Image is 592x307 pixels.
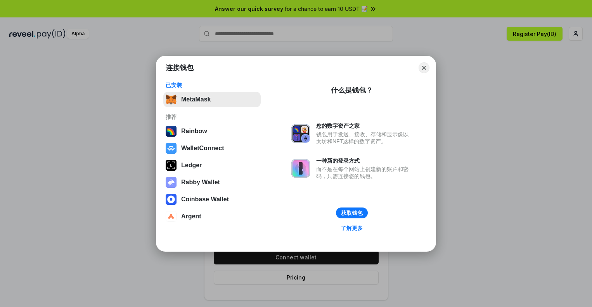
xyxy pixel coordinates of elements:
div: Ledger [181,162,202,169]
div: 获取钱包 [341,209,363,216]
img: svg+xml,%3Csvg%20xmlns%3D%22http%3A%2F%2Fwww.w3.org%2F2000%2Fsvg%22%20fill%3D%22none%22%20viewBox... [166,177,177,188]
div: WalletConnect [181,145,224,152]
a: 了解更多 [336,223,367,233]
div: 推荐 [166,113,258,120]
img: svg+xml,%3Csvg%20xmlns%3D%22http%3A%2F%2Fwww.w3.org%2F2000%2Fsvg%22%20fill%3D%22none%22%20viewBox... [291,124,310,143]
div: 一种新的登录方式 [316,157,412,164]
div: Rabby Wallet [181,179,220,186]
img: svg+xml,%3Csvg%20fill%3D%22none%22%20height%3D%2233%22%20viewBox%3D%220%200%2035%2033%22%20width%... [166,94,177,105]
button: 获取钱包 [336,208,368,218]
div: 您的数字资产之家 [316,122,412,129]
button: Rabby Wallet [163,175,261,190]
div: 钱包用于发送、接收、存储和显示像以太坊和NFT这样的数字资产。 [316,131,412,145]
button: MetaMask [163,92,261,107]
div: Coinbase Wallet [181,196,229,203]
button: Close [419,62,429,73]
img: svg+xml,%3Csvg%20width%3D%2228%22%20height%3D%2228%22%20viewBox%3D%220%200%2028%2028%22%20fill%3D... [166,211,177,222]
button: Ledger [163,158,261,173]
div: 而不是在每个网站上创建新的账户和密码，只需连接您的钱包。 [316,166,412,180]
div: Argent [181,213,201,220]
button: WalletConnect [163,141,261,156]
img: svg+xml,%3Csvg%20xmlns%3D%22http%3A%2F%2Fwww.w3.org%2F2000%2Fsvg%22%20fill%3D%22none%22%20viewBox... [291,159,310,178]
button: Coinbase Wallet [163,192,261,207]
h1: 连接钱包 [166,63,194,72]
img: svg+xml,%3Csvg%20xmlns%3D%22http%3A%2F%2Fwww.w3.org%2F2000%2Fsvg%22%20width%3D%2228%22%20height%3... [166,160,177,171]
img: svg+xml,%3Csvg%20width%3D%2228%22%20height%3D%2228%22%20viewBox%3D%220%200%2028%2028%22%20fill%3D... [166,143,177,154]
button: Argent [163,209,261,224]
img: svg+xml,%3Csvg%20width%3D%2228%22%20height%3D%2228%22%20viewBox%3D%220%200%2028%2028%22%20fill%3D... [166,194,177,205]
img: svg+xml,%3Csvg%20width%3D%22120%22%20height%3D%22120%22%20viewBox%3D%220%200%20120%20120%22%20fil... [166,126,177,137]
div: 已安装 [166,82,258,89]
button: Rainbow [163,123,261,139]
div: 什么是钱包？ [331,86,373,95]
div: Rainbow [181,128,207,135]
div: MetaMask [181,96,211,103]
div: 了解更多 [341,225,363,232]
